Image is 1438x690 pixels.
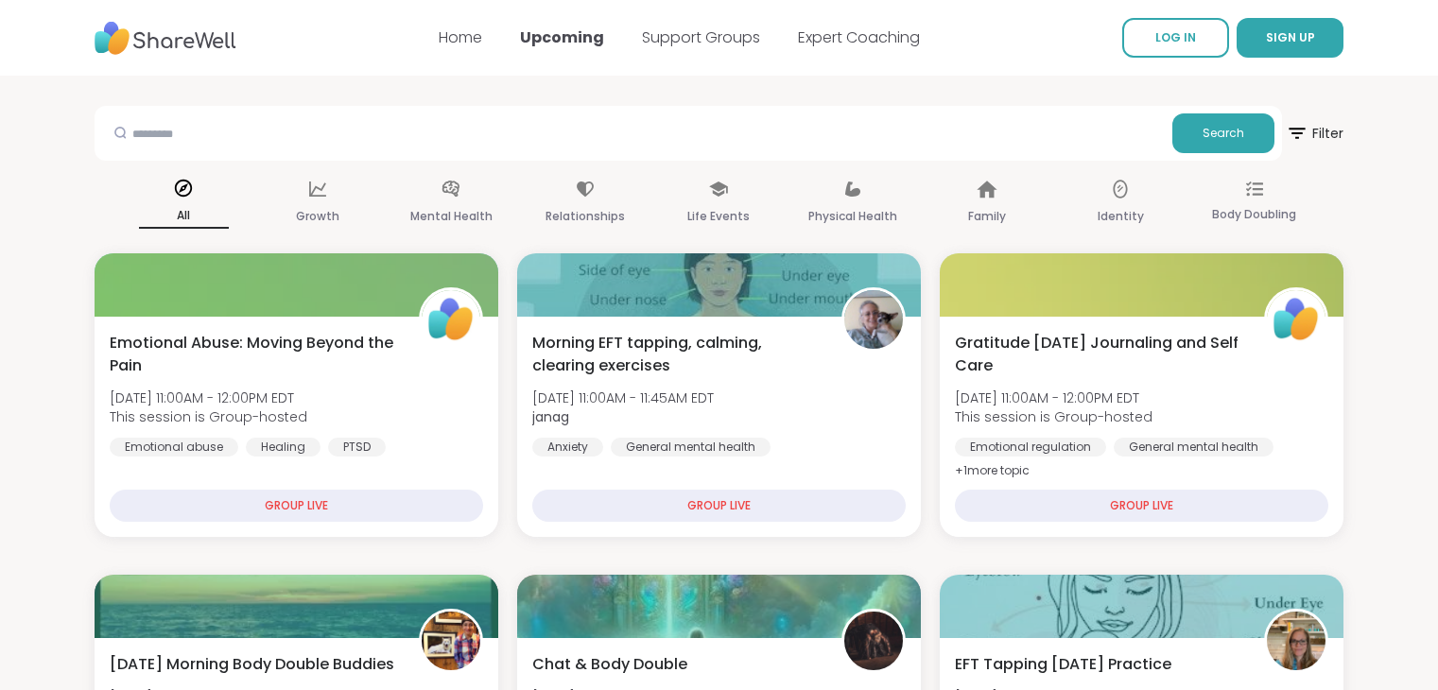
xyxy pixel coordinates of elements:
span: Filter [1286,111,1343,156]
a: Upcoming [520,26,604,48]
p: Relationships [546,205,625,228]
img: Jill_B_Gratitude [1267,612,1325,670]
p: Identity [1098,205,1144,228]
img: ShareWell [1267,290,1325,349]
span: SIGN UP [1266,29,1315,45]
p: Body Doubling [1212,203,1296,226]
div: Anxiety [532,438,603,457]
a: Expert Coaching [798,26,920,48]
b: janag [532,407,569,426]
div: Emotional regulation [955,438,1106,457]
div: GROUP LIVE [110,490,483,522]
span: LOG IN [1155,29,1196,45]
img: ShareWell [422,290,480,349]
img: lyssa [844,612,903,670]
div: GROUP LIVE [955,490,1328,522]
div: Healing [246,438,321,457]
img: ShareWell Nav Logo [95,12,236,64]
span: This session is Group-hosted [110,407,307,426]
p: Physical Health [808,205,897,228]
span: [DATE] Morning Body Double Buddies [110,653,394,676]
span: Morning EFT tapping, calming, clearing exercises [532,332,821,377]
img: janag [844,290,903,349]
span: [DATE] 11:00AM - 12:00PM EDT [955,388,1152,407]
span: [DATE] 11:00AM - 12:00PM EDT [110,388,307,407]
div: PTSD [328,438,386,457]
a: Support Groups [642,26,760,48]
p: Growth [296,205,339,228]
button: Search [1172,113,1274,153]
div: General mental health [611,438,771,457]
span: [DATE] 11:00AM - 11:45AM EDT [532,388,714,407]
span: EFT Tapping [DATE] Practice [955,653,1171,676]
p: Mental Health [410,205,493,228]
a: LOG IN [1122,18,1229,58]
span: Gratitude [DATE] Journaling and Self Care [955,332,1243,377]
a: Home [439,26,482,48]
div: GROUP LIVE [532,490,906,522]
p: Life Events [687,205,750,228]
button: SIGN UP [1237,18,1343,58]
span: Emotional Abuse: Moving Beyond the Pain [110,332,398,377]
span: This session is Group-hosted [955,407,1152,426]
div: Emotional abuse [110,438,238,457]
div: General mental health [1114,438,1273,457]
img: AmberWolffWizard [422,612,480,670]
button: Filter [1286,106,1343,161]
span: Search [1203,125,1244,142]
p: Family [968,205,1006,228]
p: All [139,204,229,229]
span: Chat & Body Double [532,653,687,676]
